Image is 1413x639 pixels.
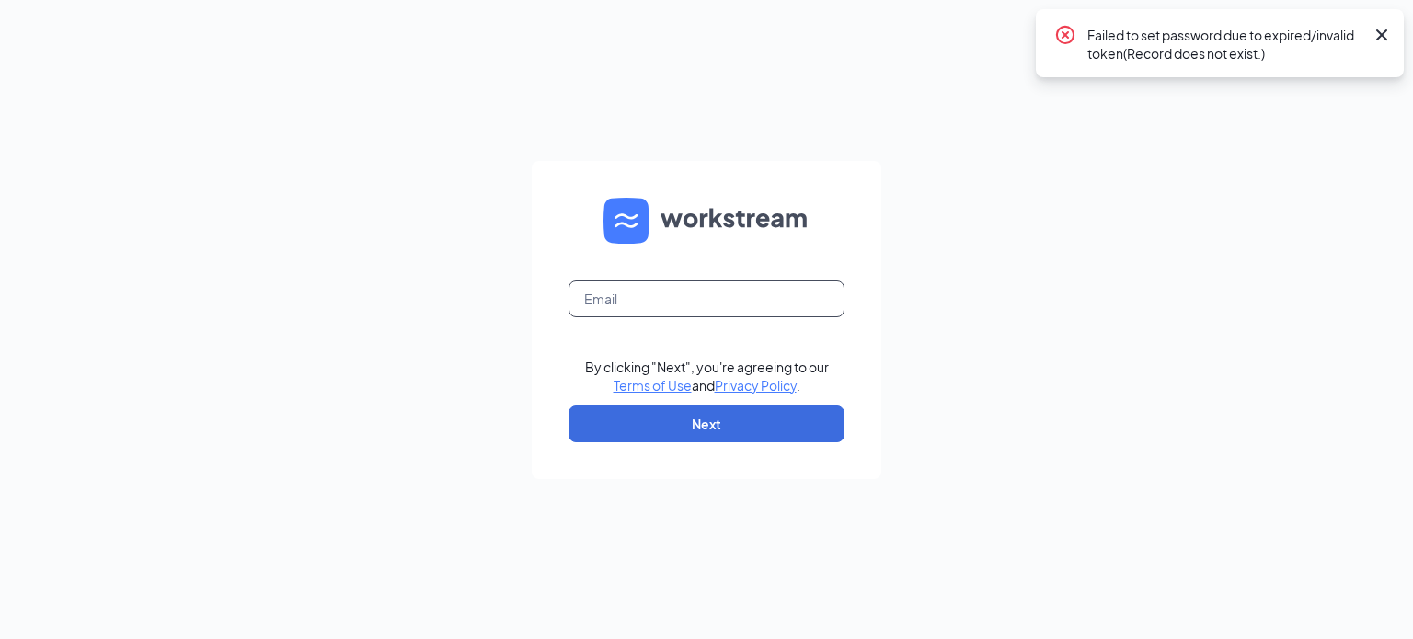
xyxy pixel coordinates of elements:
button: Next [569,405,844,442]
a: Terms of Use [614,377,692,394]
div: Failed to set password due to expired/invalid token(Record does not exist.) [1087,24,1363,63]
a: Privacy Policy [715,377,797,394]
img: WS logo and Workstream text [603,198,810,244]
div: By clicking "Next", you're agreeing to our and . [585,358,829,394]
input: Email [569,280,844,317]
svg: Cross [1371,24,1393,46]
svg: CrossCircle [1054,24,1076,46]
